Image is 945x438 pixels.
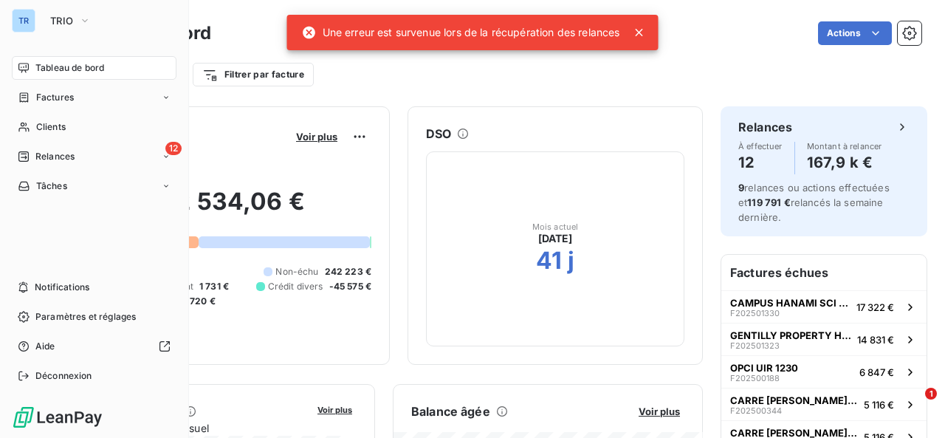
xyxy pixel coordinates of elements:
[83,187,371,231] h2: 312 534,06 €
[296,131,337,143] span: Voir plus
[532,222,579,231] span: Mois actuel
[199,280,229,293] span: 1 731 €
[721,323,927,355] button: GENTILLY PROPERTY HOLDINGS SAS C/O BNPP REPM n°54950F20250132314 831 €
[325,265,371,278] span: 242 223 €
[35,369,92,383] span: Déconnexion
[36,179,67,193] span: Tâches
[36,120,66,134] span: Clients
[12,406,103,429] img: Logo LeanPay
[730,309,780,318] span: F202501330
[35,310,136,324] span: Paramètres et réglages
[292,130,342,143] button: Voir plus
[730,341,780,350] span: F202501323
[193,63,314,86] button: Filtrer par facture
[818,21,892,45] button: Actions
[859,366,894,378] span: 6 847 €
[730,394,858,406] span: CARRE [PERSON_NAME] MANAGEMENT C/o NEXITY PM
[864,399,894,411] span: 5 116 €
[895,388,930,423] iframe: Intercom live chat
[634,405,684,418] button: Voir plus
[83,420,307,436] span: Chiffre d'affaires mensuel
[36,91,74,104] span: Factures
[721,355,927,388] button: OPCI UIR 1230F2025001886 847 €
[639,406,680,417] span: Voir plus
[730,406,782,415] span: F202500344
[730,297,850,309] span: CAMPUS HANAMI SCI HANAMI RUEIL C/O CBRE PM
[35,340,55,353] span: Aide
[12,9,35,32] div: TR
[721,290,927,323] button: CAMPUS HANAMI SCI HANAMI RUEIL C/O CBRE PMF20250133017 322 €
[538,231,573,246] span: [DATE]
[738,182,890,223] span: relances ou actions effectuées et relancés la semaine dernière.
[721,255,927,290] h6: Factures échues
[426,125,451,143] h6: DSO
[275,265,318,278] span: Non-échu
[738,182,744,194] span: 9
[185,295,216,308] span: -720 €
[568,246,574,276] h2: j
[730,374,780,383] span: F202500188
[50,15,73,27] span: TRIO
[738,118,792,136] h6: Relances
[12,335,176,358] a: Aide
[807,142,882,151] span: Montant à relancer
[730,329,851,341] span: GENTILLY PROPERTY HOLDINGS SAS C/O BNPP REPM n°54950
[721,388,927,420] button: CARRE [PERSON_NAME] MANAGEMENT C/o NEXITY PMF2025003445 116 €
[329,280,371,293] span: -45 575 €
[730,362,798,374] span: OPCI UIR 1230
[165,142,182,155] span: 12
[536,246,562,276] h2: 41
[738,151,783,174] h4: 12
[856,301,894,313] span: 17 322 €
[925,388,937,400] span: 1
[268,280,323,293] span: Crédit divers
[857,334,894,346] span: 14 831 €
[35,281,89,294] span: Notifications
[317,405,352,415] span: Voir plus
[302,19,620,46] div: Une erreur est survenue lors de la récupération des relances
[807,151,882,174] h4: 167,9 k €
[35,61,104,75] span: Tableau de bord
[313,403,357,416] button: Voir plus
[738,142,783,151] span: À effectuer
[411,403,490,420] h6: Balance âgée
[747,196,790,208] span: 119 791 €
[35,150,75,163] span: Relances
